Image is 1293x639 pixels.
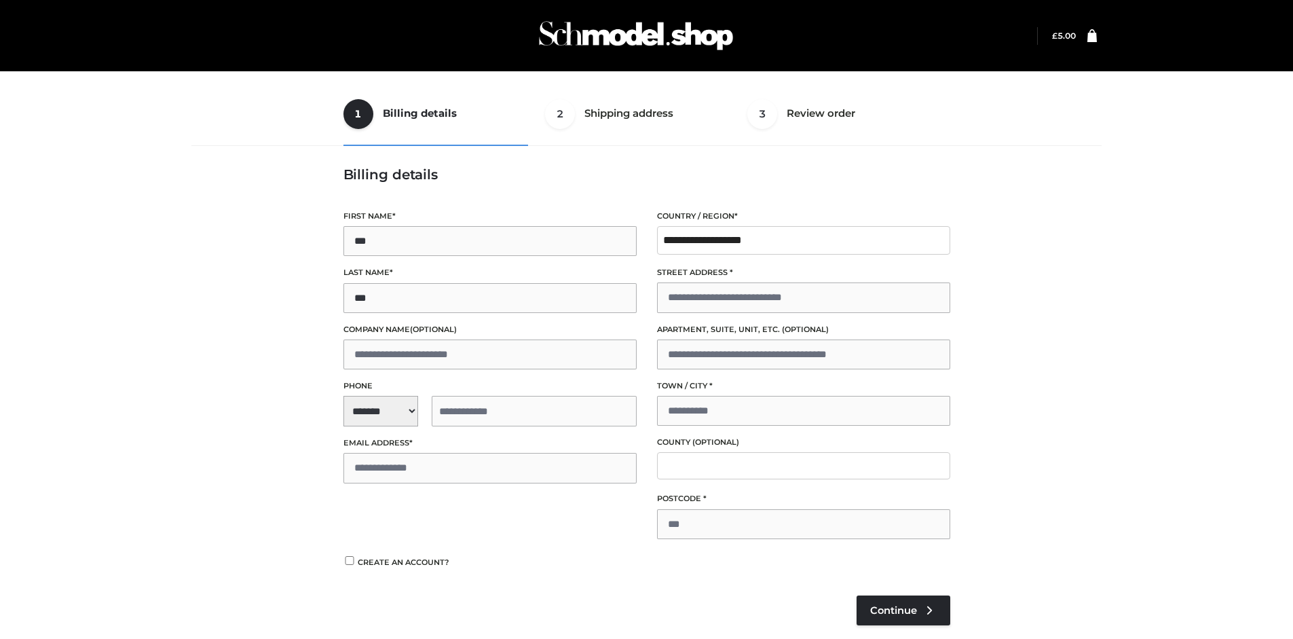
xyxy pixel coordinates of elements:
[343,380,637,392] label: Phone
[857,596,950,625] a: Continue
[1052,31,1076,41] a: £5.00
[657,492,950,505] label: Postcode
[343,266,637,279] label: Last name
[534,9,738,62] img: Schmodel Admin 964
[343,210,637,223] label: First name
[410,325,457,334] span: (optional)
[657,210,950,223] label: Country / Region
[870,604,917,617] span: Continue
[1052,31,1057,41] span: £
[1052,31,1076,41] bdi: 5.00
[343,437,637,450] label: Email address
[358,558,449,567] span: Create an account?
[343,556,356,565] input: Create an account?
[657,323,950,336] label: Apartment, suite, unit, etc.
[657,380,950,392] label: Town / City
[343,166,950,183] h3: Billing details
[343,323,637,336] label: Company name
[782,325,829,334] span: (optional)
[657,436,950,449] label: County
[692,437,739,447] span: (optional)
[657,266,950,279] label: Street address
